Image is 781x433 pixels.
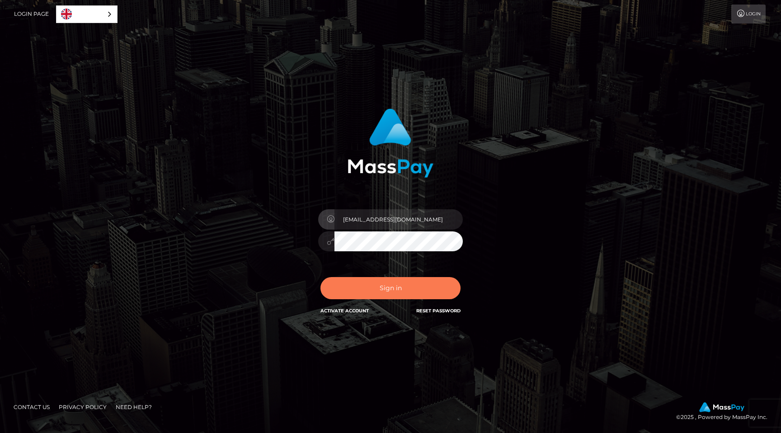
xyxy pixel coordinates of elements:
button: Sign in [320,277,461,299]
a: Activate Account [320,308,369,314]
a: Contact Us [10,400,53,414]
div: Language [56,5,118,23]
div: © 2025 , Powered by MassPay Inc. [676,402,774,422]
a: Need Help? [112,400,155,414]
a: Privacy Policy [55,400,110,414]
a: Login Page [14,5,49,24]
a: Reset Password [416,308,461,314]
img: MassPay Login [348,108,433,178]
input: E-mail... [334,209,463,230]
a: English [56,6,117,23]
img: MassPay [699,402,744,412]
a: Login [731,5,766,24]
aside: Language selected: English [56,5,118,23]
